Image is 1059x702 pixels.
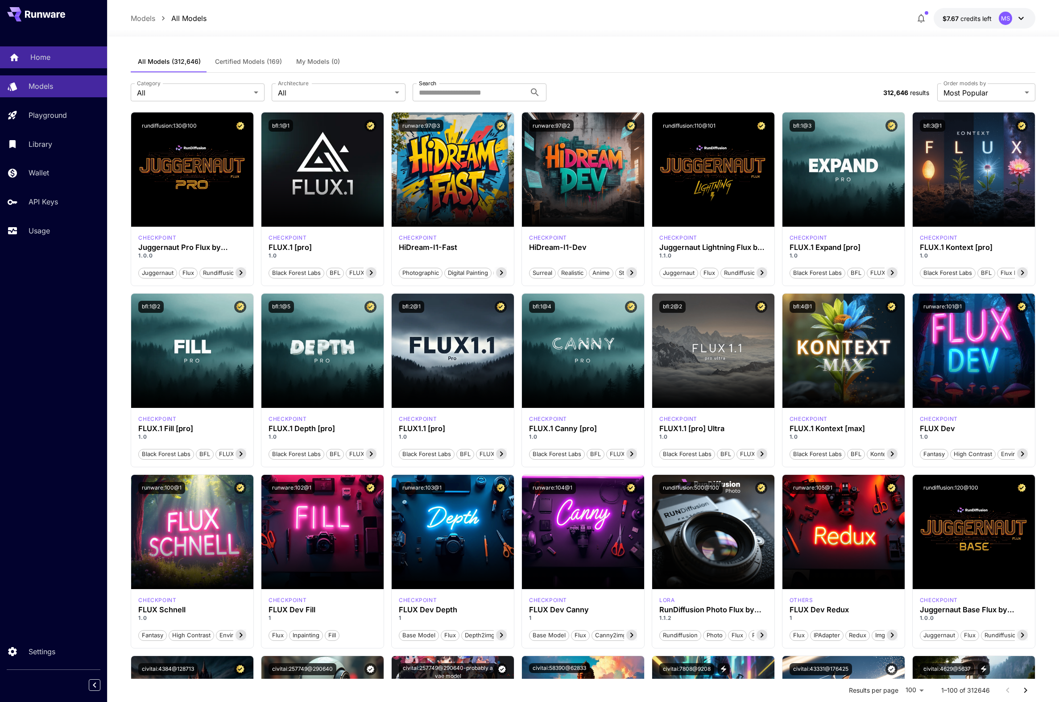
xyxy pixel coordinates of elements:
[872,629,902,641] button: img2img
[399,424,507,433] div: FLUX1.1 [pro]
[790,450,845,459] span: Black Forest Labs
[902,684,927,697] div: 100
[234,120,246,132] button: Certified Model – Vetted for best performance and includes a commercial license.
[960,15,992,22] span: credits left
[399,631,438,640] span: Base model
[529,234,567,242] div: HiDream Dev
[950,448,996,460] button: High Contrast
[755,301,767,313] button: Certified Model – Vetted for best performance and includes a commercial license.
[346,448,405,460] button: FLUX.1 Depth [pro]
[30,52,50,62] p: Home
[269,234,306,242] div: fluxpro
[529,243,637,252] h3: HiDream-I1-Dev
[138,629,167,641] button: Fantasy
[571,631,589,640] span: Flux
[278,87,391,98] span: All
[920,424,1028,433] h3: FLUX Dev
[138,267,177,278] button: juggernaut
[131,13,207,24] nav: breadcrumb
[529,596,567,604] div: FLUX.1 D
[625,482,637,494] button: Certified Model – Vetted for best performance and includes a commercial license.
[951,450,995,459] span: High Contrast
[495,482,507,494] button: Certified Model – Vetted for best performance and includes a commercial license.
[790,415,827,423] div: FLUX.1 Kontext [max]
[29,167,49,178] p: Wallet
[790,596,813,604] p: others
[89,679,100,691] button: Collapse sidebar
[234,301,246,313] button: Certified Model – Vetted for best performance and includes a commercial license.
[659,596,674,604] p: lora
[529,450,584,459] span: Black Forest Labs
[999,12,1012,25] div: MS
[920,433,1028,441] p: 1.0
[444,267,492,278] button: Digital Painting
[700,269,718,278] span: flux
[215,58,282,66] span: Certified Models (169)
[289,629,323,641] button: Inpainting
[138,301,164,313] button: bfl:1@2
[997,267,1038,278] button: Flux Kontext
[457,450,474,459] span: BFL
[943,15,960,22] span: $7.67
[29,646,55,657] p: Settings
[399,596,437,604] p: checkpoint
[978,663,990,675] button: View trigger words
[364,663,376,675] button: Verified working
[179,267,198,278] button: flux
[790,301,815,313] button: bfl:4@1
[137,79,161,87] label: Category
[138,448,194,460] button: Black Forest Labs
[441,631,459,640] span: Flux
[476,450,519,459] span: FLUX1.1 [pro]
[920,482,982,494] button: rundiffusion:120@100
[139,269,177,278] span: juggernaut
[234,482,246,494] button: Certified Model – Vetted for best performance and includes a commercial license.
[399,301,424,313] button: bfl:2@1
[364,120,376,132] button: Certified Model – Vetted for best performance and includes a commercial license.
[138,415,176,423] div: fluxpro
[326,448,344,460] button: BFL
[885,120,898,132] button: Certified Model – Vetted for best performance and includes a commercial license.
[269,252,376,260] p: 1.0
[171,13,207,24] a: All Models
[399,234,437,242] p: checkpoint
[138,424,246,433] div: FLUX.1 Fill [pro]
[325,629,339,641] button: Fill
[790,120,815,132] button: bfl:1@3
[883,89,908,96] span: 312,646
[495,301,507,313] button: Certified Model – Vetted for best performance and includes a commercial license.
[399,415,437,423] p: checkpoint
[296,58,340,66] span: My Models (0)
[920,663,974,675] button: civitai:4629@5637
[920,301,965,313] button: runware:101@1
[399,448,455,460] button: Black Forest Labs
[346,267,387,278] button: FLUX.1 [pro]
[790,267,845,278] button: Black Forest Labs
[196,450,213,459] span: BFL
[476,448,520,460] button: FLUX1.1 [pro]
[943,14,992,23] div: $7.6675
[269,596,306,604] p: checkpoint
[737,450,794,459] span: FLUX1.1 [pro] Ultra
[269,120,293,132] button: bfl:1@1
[327,450,343,459] span: BFL
[790,448,845,460] button: Black Forest Labs
[790,234,827,242] p: checkpoint
[529,629,569,641] button: Base model
[790,424,898,433] div: FLUX.1 Kontext [max]
[847,448,865,460] button: BFL
[529,415,567,423] div: fluxpro
[399,482,445,494] button: runware:103@1
[137,87,250,98] span: All
[269,482,315,494] button: runware:102@1
[399,120,443,132] button: runware:97@3
[269,663,336,675] button: civitai:257749@290640
[216,631,257,640] span: Environment
[278,79,308,87] label: Architecture
[845,629,870,641] button: Redux
[790,629,808,641] button: Flux
[325,631,339,640] span: Fill
[592,631,629,640] span: canny2img
[346,450,405,459] span: FLUX.1 Depth [pro]
[529,120,574,132] button: runware:97@2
